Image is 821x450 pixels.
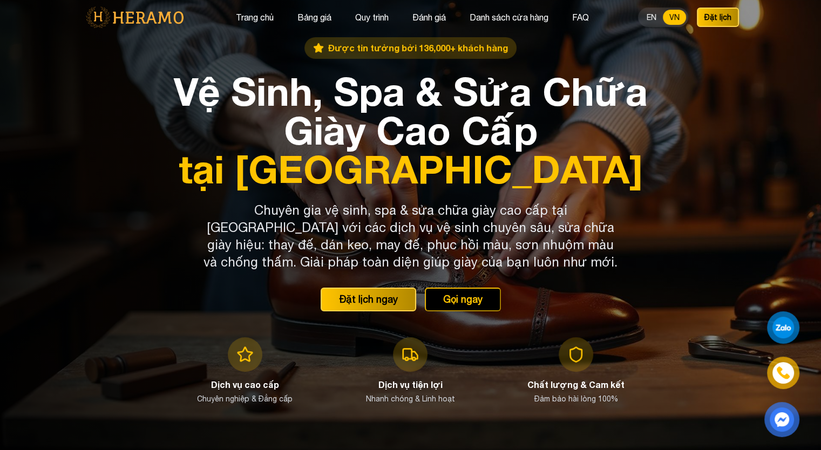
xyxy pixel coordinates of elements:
[169,72,653,188] h1: Vệ Sinh, Spa & Sửa Chữa Giày Cao Cấp
[534,393,618,404] p: Đảm bảo hài lòng 100%
[409,10,449,24] button: Đánh giá
[203,201,618,270] p: Chuyên gia vệ sinh, spa & sửa chữa giày cao cấp tại [GEOGRAPHIC_DATA] với các dịch vụ vệ sinh chu...
[328,42,508,54] span: Được tin tưởng bởi 136,000+ khách hàng
[378,378,443,391] h3: Dịch vụ tiện lợi
[197,393,293,404] p: Chuyên nghiệp & Đẳng cấp
[527,378,625,391] h3: Chất lượng & Cam kết
[569,10,592,24] button: FAQ
[466,10,552,24] button: Danh sách cửa hàng
[697,8,739,27] button: Đặt lịch
[233,10,277,24] button: Trang chủ
[211,378,279,391] h3: Dịch vụ cao cấp
[294,10,335,24] button: Bảng giá
[425,288,501,311] button: Gọi ngay
[777,366,790,379] img: phone-icon
[169,149,653,188] span: tại [GEOGRAPHIC_DATA]
[83,6,187,29] img: logo-with-text.png
[352,10,392,24] button: Quy trình
[663,10,686,25] button: VN
[366,393,455,404] p: Nhanh chóng & Linh hoạt
[767,357,799,388] a: phone-icon
[321,288,416,311] button: Đặt lịch ngay
[640,10,663,25] button: EN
